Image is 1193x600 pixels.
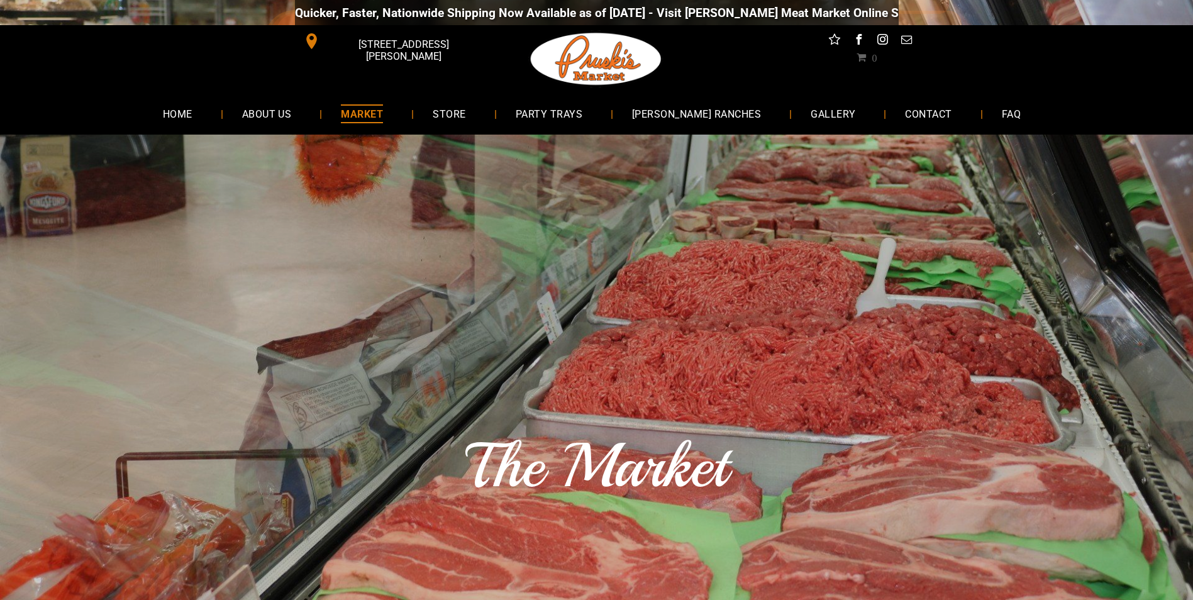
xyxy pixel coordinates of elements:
img: Pruski-s+Market+HQ+Logo2-1920w.png [528,25,664,93]
a: PARTY TRAYS [497,97,601,130]
a: instagram [874,31,891,51]
a: [PERSON_NAME] RANCHES [613,97,780,130]
span: The Market [465,427,728,505]
span: [STREET_ADDRESS][PERSON_NAME] [322,32,484,69]
a: Social network [826,31,843,51]
a: STORE [414,97,484,130]
a: ABOUT US [223,97,311,130]
span: 0 [872,52,877,62]
a: CONTACT [886,97,970,130]
a: [STREET_ADDRESS][PERSON_NAME] [295,31,487,51]
a: MARKET [322,97,402,130]
a: facebook [850,31,867,51]
a: GALLERY [792,97,874,130]
a: HOME [144,97,211,130]
a: email [898,31,914,51]
a: FAQ [983,97,1040,130]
